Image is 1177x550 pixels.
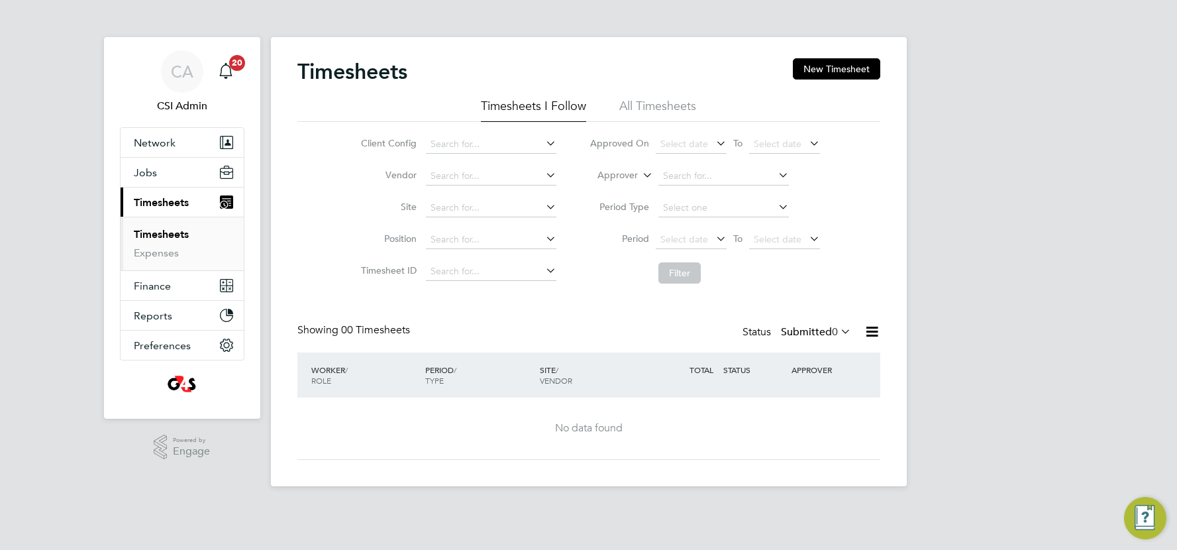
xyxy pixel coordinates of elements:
[589,233,649,245] label: Period
[134,228,189,241] a: Timesheets
[619,98,696,122] li: All Timesheets
[425,375,444,386] span: TYPE
[121,188,244,217] button: Timesheets
[658,167,789,186] input: Search for...
[311,375,331,386] span: ROLE
[454,364,456,375] span: /
[134,309,172,322] span: Reports
[121,301,244,330] button: Reports
[422,358,537,392] div: PERIOD
[120,374,244,395] a: Go to home page
[134,280,171,292] span: Finance
[729,135,746,152] span: To
[556,364,558,375] span: /
[308,358,423,392] div: WORKER
[793,58,880,80] button: New Timesheet
[357,264,417,276] label: Timesheet ID
[297,58,407,85] h2: Timesheets
[481,98,586,122] li: Timesheets I Follow
[229,55,245,71] span: 20
[781,325,851,339] label: Submitted
[173,446,210,457] span: Engage
[171,63,193,80] span: CA
[658,199,789,217] input: Select one
[134,137,176,149] span: Network
[754,138,801,150] span: Select date
[121,271,244,300] button: Finance
[690,364,713,375] span: TOTAL
[297,323,413,337] div: Showing
[729,230,746,247] span: To
[832,325,838,339] span: 0
[134,339,191,352] span: Preferences
[720,358,789,382] div: STATUS
[121,128,244,157] button: Network
[426,135,556,154] input: Search for...
[589,137,649,149] label: Approved On
[426,199,556,217] input: Search for...
[134,166,157,179] span: Jobs
[357,233,417,245] label: Position
[121,158,244,187] button: Jobs
[788,358,857,382] div: APPROVER
[154,435,210,460] a: Powered byEngage
[311,421,867,435] div: No data found
[357,201,417,213] label: Site
[165,374,199,395] img: g4sssuk-logo-retina.png
[589,201,649,213] label: Period Type
[134,196,189,209] span: Timesheets
[120,98,244,114] span: CSI Admin
[121,217,244,270] div: Timesheets
[121,331,244,360] button: Preferences
[104,37,260,419] nav: Main navigation
[658,262,701,284] button: Filter
[742,323,854,342] div: Status
[120,50,244,114] a: CACSI Admin
[357,137,417,149] label: Client Config
[134,247,179,259] a: Expenses
[357,169,417,181] label: Vendor
[341,323,410,337] span: 00 Timesheets
[426,262,556,281] input: Search for...
[1124,497,1166,539] button: Engage Resource Center
[426,231,556,249] input: Search for...
[213,50,239,93] a: 20
[173,435,210,446] span: Powered by
[345,364,348,375] span: /
[754,233,801,245] span: Select date
[660,233,708,245] span: Select date
[578,169,638,182] label: Approver
[540,375,572,386] span: VENDOR
[537,358,651,392] div: SITE
[426,167,556,186] input: Search for...
[660,138,708,150] span: Select date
